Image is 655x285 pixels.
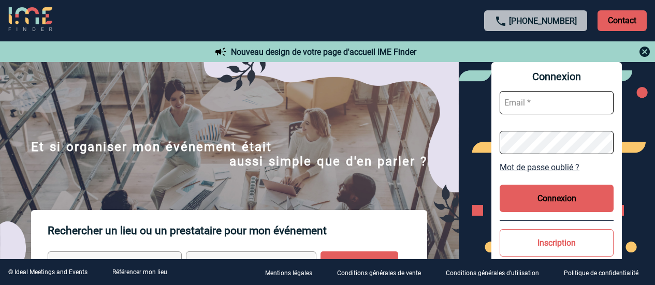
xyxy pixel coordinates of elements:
[598,10,647,31] p: Contact
[500,91,614,114] input: Email *
[337,269,421,277] p: Conditions générales de vente
[500,70,614,83] span: Connexion
[8,268,88,276] div: © Ideal Meetings and Events
[112,268,167,276] a: Référencer mon lieu
[564,269,638,277] p: Politique de confidentialité
[500,229,614,257] button: Inscription
[48,210,427,251] p: Rechercher un lieu ou un prestataire pour mon événement
[329,267,438,277] a: Conditions générales de vente
[556,267,655,277] a: Politique de confidentialité
[446,269,539,277] p: Conditions générales d'utilisation
[500,162,614,172] a: Mot de passe oublié ?
[500,185,614,212] button: Connexion
[509,16,577,26] a: [PHONE_NUMBER]
[438,267,556,277] a: Conditions générales d'utilisation
[265,269,312,277] p: Mentions légales
[494,15,507,27] img: call-24-px.png
[257,267,329,277] a: Mentions légales
[321,251,398,280] input: Rechercher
